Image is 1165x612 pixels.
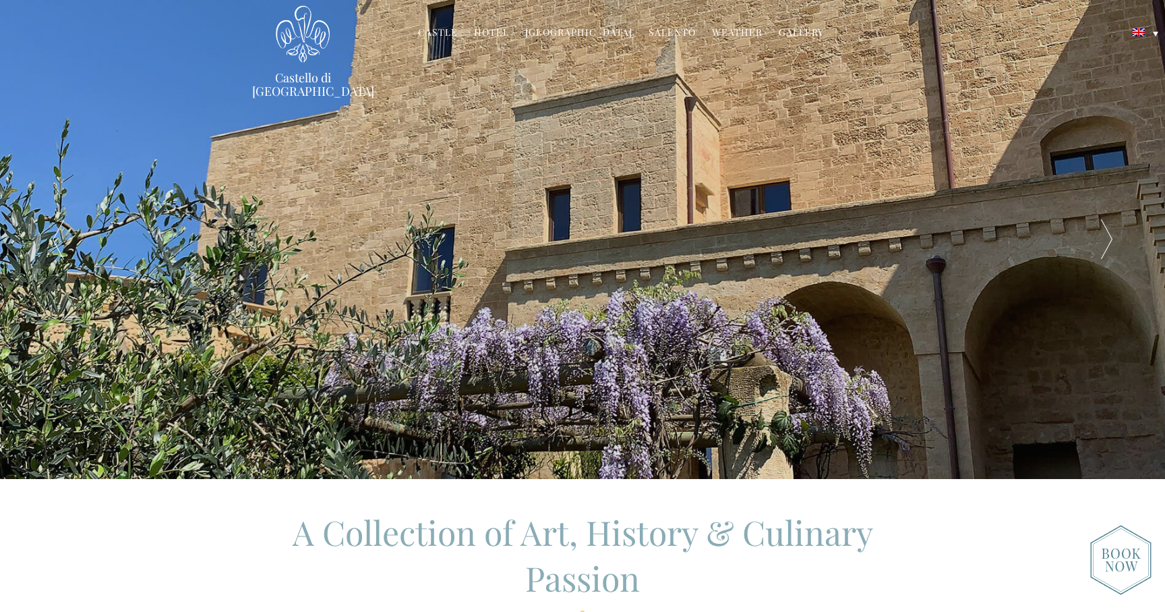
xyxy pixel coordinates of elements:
a: Castello di [GEOGRAPHIC_DATA] [252,71,353,98]
a: Castle [418,26,458,41]
img: new-booknow.png [1090,525,1152,595]
span: A Collection of Art, History & Culinary Passion [293,509,873,601]
img: Castello di Ugento [276,5,330,63]
img: English [1133,28,1145,36]
a: Hotel [474,26,509,41]
a: Weather [712,26,763,41]
a: Salento [649,26,696,41]
a: Gallery [779,26,824,41]
a: [GEOGRAPHIC_DATA] [525,26,632,41]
